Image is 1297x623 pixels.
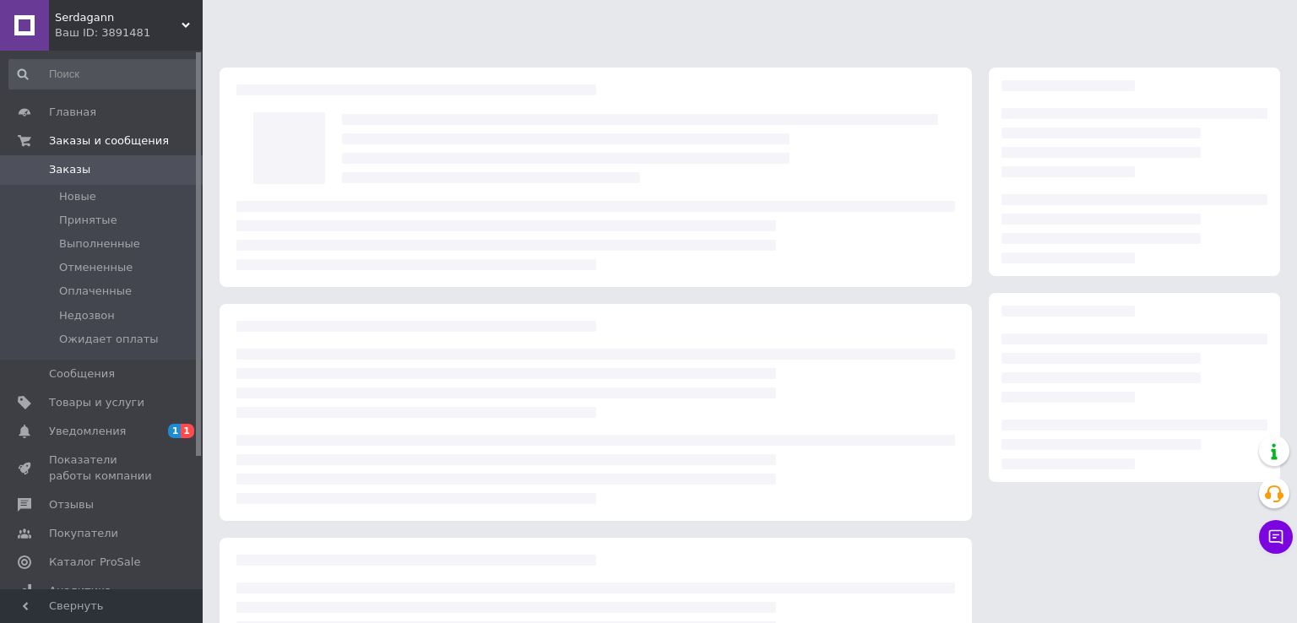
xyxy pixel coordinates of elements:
[49,452,156,483] span: Показатели работы компании
[49,133,169,149] span: Заказы и сообщения
[59,236,140,252] span: Выполненные
[55,25,203,41] div: Ваш ID: 3891481
[181,424,194,438] span: 1
[49,395,144,410] span: Товары и услуги
[59,332,159,347] span: Ожидает оплаты
[49,526,118,541] span: Покупатели
[1259,520,1293,554] button: Чат с покупателем
[49,424,126,439] span: Уведомления
[49,583,111,599] span: Аналитика
[49,162,90,177] span: Заказы
[55,10,182,25] span: Serdagann
[49,105,96,120] span: Главная
[59,189,96,204] span: Новые
[59,284,132,299] span: Оплаченные
[59,213,117,228] span: Принятые
[49,366,115,382] span: Сообщения
[49,497,94,512] span: Отзывы
[59,308,115,323] span: Недозвон
[8,59,199,89] input: Поиск
[49,555,140,570] span: Каталог ProSale
[168,424,182,438] span: 1
[59,260,133,275] span: Отмененные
